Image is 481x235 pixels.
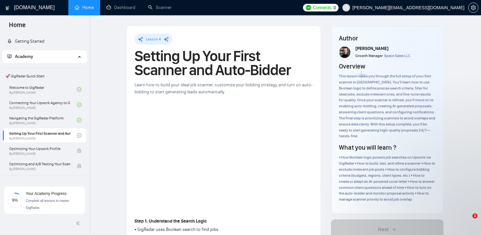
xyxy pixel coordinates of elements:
[134,82,313,95] span: Learn how to build your ideal job scanner, customize your bidding strategy, and turn on auto-bidd...
[339,143,396,152] h4: What you will learn ?
[9,113,77,127] a: Navigating the GigRadar PlatformBy[PERSON_NAME]
[7,198,23,202] span: 9%
[77,103,81,107] span: check-circle
[75,5,94,10] a: homeHome
[77,118,81,122] span: check-circle
[5,3,10,13] img: logo
[4,20,31,34] span: Home
[340,46,351,58] img: vlad-t.jpg
[339,154,436,203] div: • How Boolean logic powers job searches on Upwork via GigRadar • How to build, test, and refine a...
[472,213,478,218] span: 1
[148,5,172,10] a: searchScanner
[384,53,410,58] span: Space Sales LLC
[77,148,81,153] span: lock
[468,3,478,13] button: setting
[26,199,69,210] span: Complete all lessons to master GigRadar.
[134,226,313,233] p: • GigRadar uses Boolean search to find jobs.
[378,226,389,233] span: Next
[146,37,161,41] span: Lesson 4
[355,53,383,58] span: Growth Manager
[344,5,348,10] span: user
[459,213,475,229] iframe: Intercom live chat
[306,5,311,10] img: upwork-logo.png
[339,62,365,71] h4: Overview
[355,46,388,51] span: [PERSON_NAME]
[9,152,70,156] span: By [PERSON_NAME]
[9,98,77,112] a: Connecting Your Upwork Agency to GigRadarBy[PERSON_NAME]
[7,39,45,44] a: rocketGetting Started
[9,82,77,96] a: Welcome to GigRadarBy[PERSON_NAME]
[9,167,70,171] span: By [PERSON_NAME]
[2,35,86,48] li: Getting Started
[9,146,70,152] span: Optimizing Your Upwork Profile
[468,5,478,10] a: setting
[77,87,81,92] span: check-circle
[76,220,82,226] span: double-left
[77,133,81,138] span: check-circle
[339,34,436,43] h4: Author
[134,218,207,224] strong: Step 1: Understand the Search Logic
[7,54,33,59] span: Academy
[339,73,436,139] div: This lesson walks you through the full setup of your first scanner in [GEOGRAPHIC_DATA]. You’ll l...
[333,4,336,11] span: 0
[134,49,313,77] h1: Setting Up Your First Scanner and Auto-Bidder
[77,164,81,168] span: lock
[107,5,135,10] a: dashboardDashboard
[7,54,12,59] span: fund-projection-screen
[313,4,332,11] span: Connects:
[9,161,70,167] span: Optimizing and A/B Testing Your Scanner for Better Results
[15,54,33,59] span: Academy
[3,70,86,82] span: 🚀 GigRadar Quick Start
[3,177,86,190] span: 👑 Agency Success with GigRadar
[26,191,66,196] span: Your Academy Progress
[9,128,77,142] a: Setting Up Your First Scanner and Auto-BidderBy[PERSON_NAME]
